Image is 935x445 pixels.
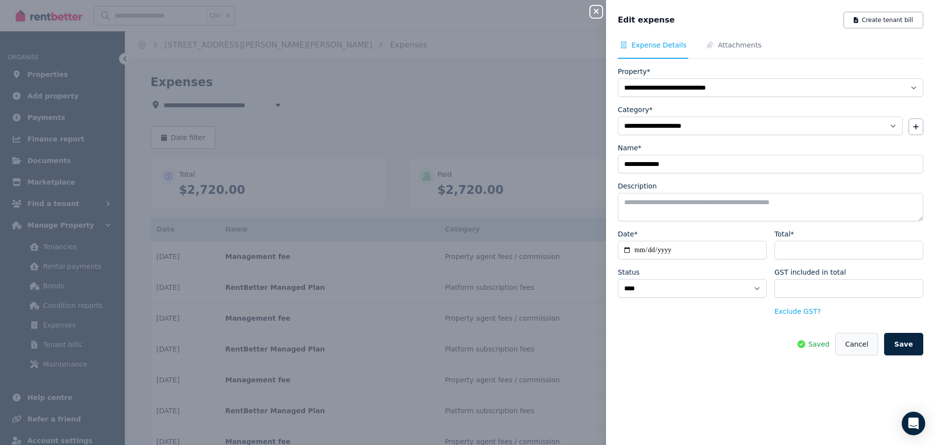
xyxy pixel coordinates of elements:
button: Save [884,333,923,355]
button: Exclude GST? [774,306,821,316]
label: GST included in total [774,267,846,277]
span: Edit expense [618,14,675,26]
button: Cancel [835,333,878,355]
span: Attachments [718,40,761,50]
label: Status [618,267,640,277]
label: Date* [618,229,637,239]
label: Property* [618,67,650,76]
label: Category* [618,105,653,115]
label: Description [618,181,657,191]
button: Create tenant bill [843,12,923,28]
label: Name* [618,143,641,153]
span: Saved [808,339,829,349]
nav: Tabs [618,40,923,59]
span: Expense Details [631,40,686,50]
div: Open Intercom Messenger [902,412,925,435]
label: Total* [774,229,794,239]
